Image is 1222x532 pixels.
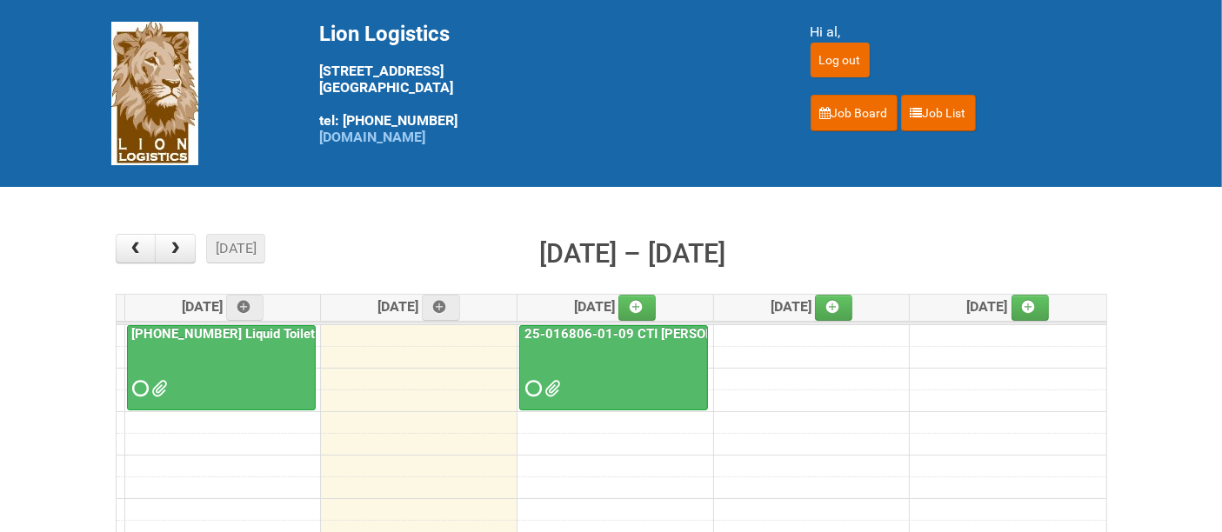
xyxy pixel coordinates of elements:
div: [STREET_ADDRESS] [GEOGRAPHIC_DATA] tel: [PHONE_NUMBER] [320,22,767,145]
a: [PHONE_NUMBER] Liquid Toilet Bowl Cleaner - Mailing 2 [127,325,316,411]
a: Job List [901,95,976,131]
a: Add an event [226,295,264,321]
a: Add an event [815,295,853,321]
a: 25-016806-01-09 CTI [PERSON_NAME] Bar Superior HUT [521,326,869,342]
a: Add an event [618,295,657,321]
input: Log out [811,43,870,77]
span: [DATE] [377,298,460,315]
span: [DATE] [182,298,264,315]
span: [DATE] [771,298,853,315]
h2: [DATE] – [DATE] [539,234,725,274]
span: Lion Logistics [320,22,451,46]
a: Add an event [422,295,460,321]
a: Lion Logistics [111,84,198,101]
a: Add an event [1012,295,1050,321]
a: 25-016806-01-09 CTI [PERSON_NAME] Bar Superior HUT [519,325,708,411]
span: [DATE] [574,298,657,315]
span: Requested [525,382,538,395]
a: [PHONE_NUMBER] Liquid Toilet Bowl Cleaner - Mailing 2 [129,326,466,342]
a: [DOMAIN_NAME] [320,129,426,145]
span: Requested [133,382,145,395]
button: [DATE] [206,234,265,263]
span: MDN 24-096164-01 MDN Left over counts.xlsx MOR_Mailing 2 24-096164-01-08.xlsm Labels Mailing 2 24... [152,382,164,395]
div: Hi al, [811,22,1112,43]
img: Lion Logistics [111,22,198,165]
span: [DATE] [967,298,1050,315]
span: LPF - 25-016806-01-09 CTI Dove CM Bar Superior HUT.xlsx Dove CM Usage Instructions.pdf MDN - 25-0... [544,382,557,395]
a: Job Board [811,95,898,131]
